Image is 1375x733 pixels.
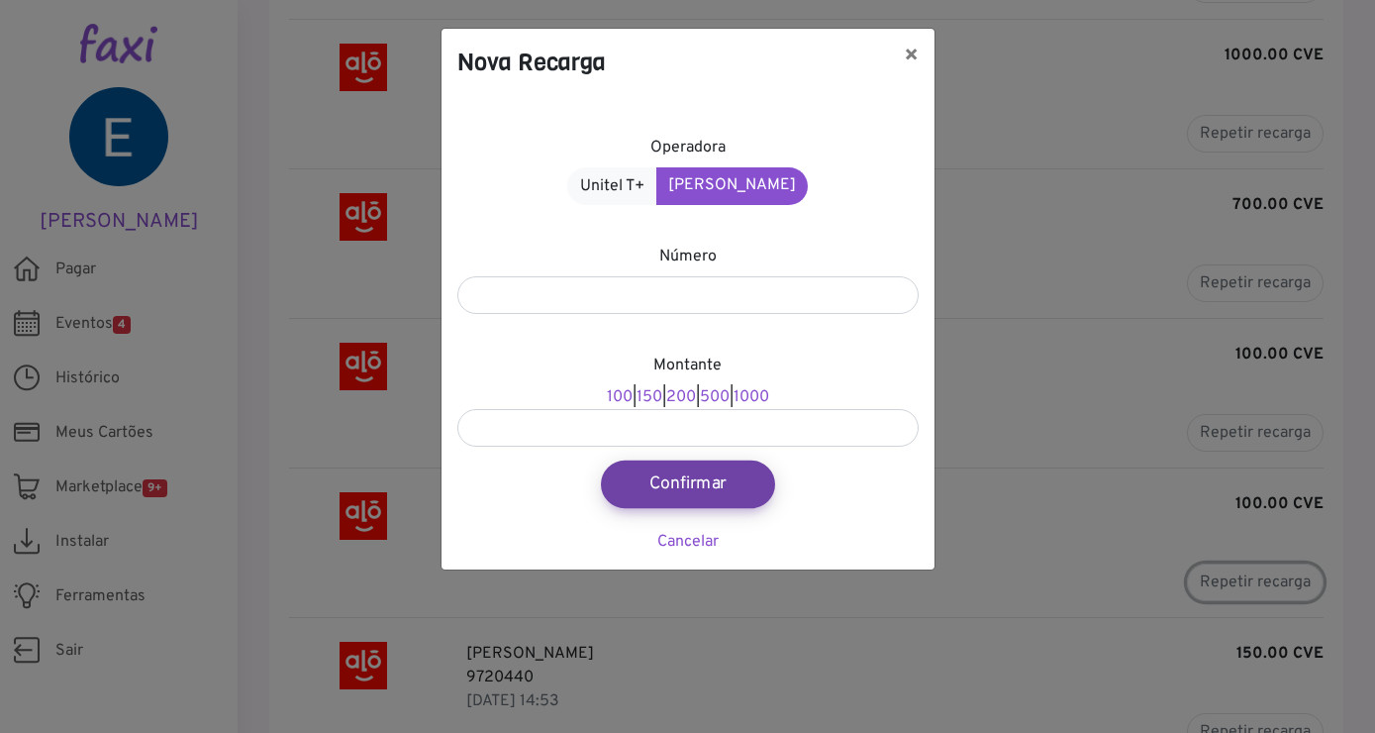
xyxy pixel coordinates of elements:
a: 100 [607,387,633,407]
label: Número [659,245,717,268]
a: Cancelar [657,532,719,552]
a: 200 [666,387,696,407]
a: Unitel T+ [567,167,657,205]
a: [PERSON_NAME] [656,167,808,205]
a: 500 [700,387,730,407]
a: 150 [637,387,662,407]
button: × [888,29,934,84]
h4: Nova Recarga [457,45,606,80]
label: Operadora [650,136,726,159]
div: | | | | [457,354,919,447]
a: 1000 [734,387,769,407]
label: Montante [653,354,722,377]
button: Confirmar [601,461,775,508]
